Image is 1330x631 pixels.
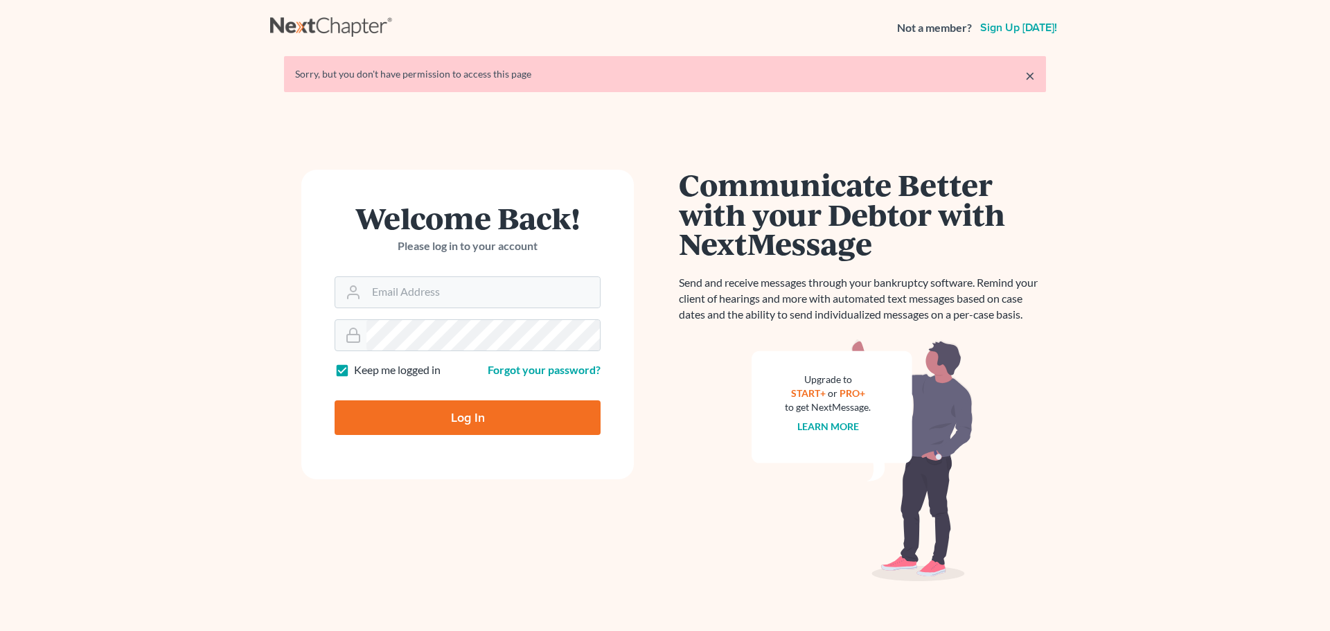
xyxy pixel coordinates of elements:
a: PRO+ [840,387,865,399]
a: START+ [791,387,826,399]
a: × [1025,67,1035,84]
strong: Not a member? [897,20,972,36]
a: Sign up [DATE]! [977,22,1060,33]
div: Upgrade to [785,373,871,386]
label: Keep me logged in [354,362,441,378]
img: nextmessage_bg-59042aed3d76b12b5cd301f8e5b87938c9018125f34e5fa2b7a6b67550977c72.svg [752,339,973,582]
div: to get NextMessage. [785,400,871,414]
input: Log In [335,400,601,435]
a: Forgot your password? [488,363,601,376]
h1: Communicate Better with your Debtor with NextMessage [679,170,1046,258]
div: Sorry, but you don't have permission to access this page [295,67,1035,81]
p: Send and receive messages through your bankruptcy software. Remind your client of hearings and mo... [679,275,1046,323]
span: or [828,387,837,399]
a: Learn more [797,420,859,432]
p: Please log in to your account [335,238,601,254]
h1: Welcome Back! [335,203,601,233]
input: Email Address [366,277,600,308]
